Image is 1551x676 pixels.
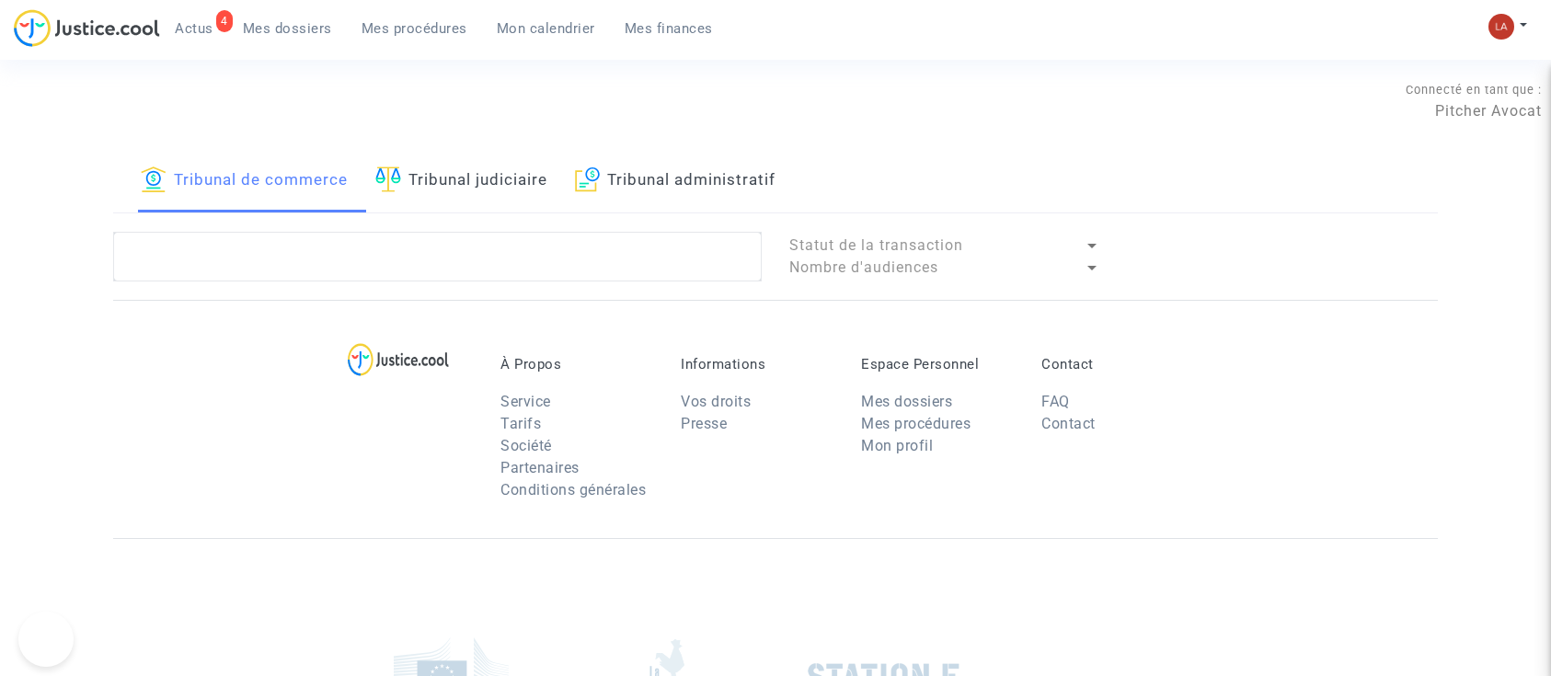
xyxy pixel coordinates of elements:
iframe: Help Scout Beacon - Open [18,612,74,667]
p: À Propos [500,356,653,372]
a: Mes procédures [861,415,971,432]
a: Mes dossiers [228,15,347,42]
a: Presse [681,415,727,432]
img: icon-banque.svg [141,166,167,192]
img: icon-archive.svg [575,166,600,192]
span: Statut de la transaction [789,236,963,254]
a: Tribunal judiciaire [375,150,547,212]
p: Informations [681,356,833,372]
p: Contact [1041,356,1194,372]
a: FAQ [1041,393,1070,410]
a: Tribunal administratif [575,150,775,212]
a: Mes finances [610,15,728,42]
span: Mon calendrier [497,20,595,37]
p: Espace Personnel [861,356,1014,372]
span: Actus [175,20,213,37]
a: Mes dossiers [861,393,952,410]
span: Mes finances [625,20,713,37]
span: Mes procédures [362,20,467,37]
a: Mes procédures [347,15,482,42]
img: icon-faciliter-sm.svg [375,166,401,192]
a: Contact [1041,415,1096,432]
a: 4Actus [160,15,228,42]
img: 3f9b7d9779f7b0ffc2b90d026f0682a9 [1488,14,1514,40]
a: Mon profil [861,437,933,454]
a: Société [500,437,552,454]
a: Mon calendrier [482,15,610,42]
a: Vos droits [681,393,751,410]
img: logo-lg.svg [348,343,450,376]
span: Mes dossiers [243,20,332,37]
a: Tarifs [500,415,541,432]
a: Service [500,393,551,410]
div: 4 [216,10,233,32]
span: Nombre d'audiences [789,258,938,276]
img: jc-logo.svg [14,9,160,47]
a: Conditions générales [500,481,646,498]
a: Tribunal de commerce [141,150,348,212]
a: Partenaires [500,459,580,476]
span: Connecté en tant que : [1406,83,1542,97]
